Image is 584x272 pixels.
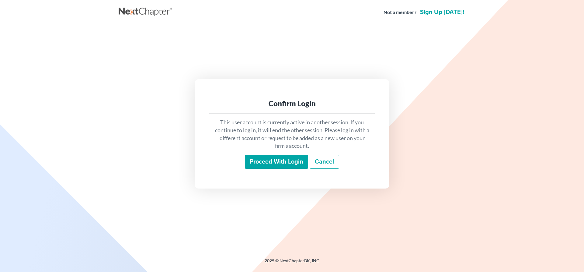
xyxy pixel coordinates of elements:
[119,258,465,269] div: 2025 © NextChapterBK, INC
[384,9,416,16] strong: Not a member?
[310,155,339,169] a: Cancel
[419,9,465,15] a: Sign up [DATE]!
[214,118,370,150] p: This user account is currently active in another session. If you continue to log in, it will end ...
[245,155,308,169] input: Proceed with login
[214,99,370,108] div: Confirm Login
